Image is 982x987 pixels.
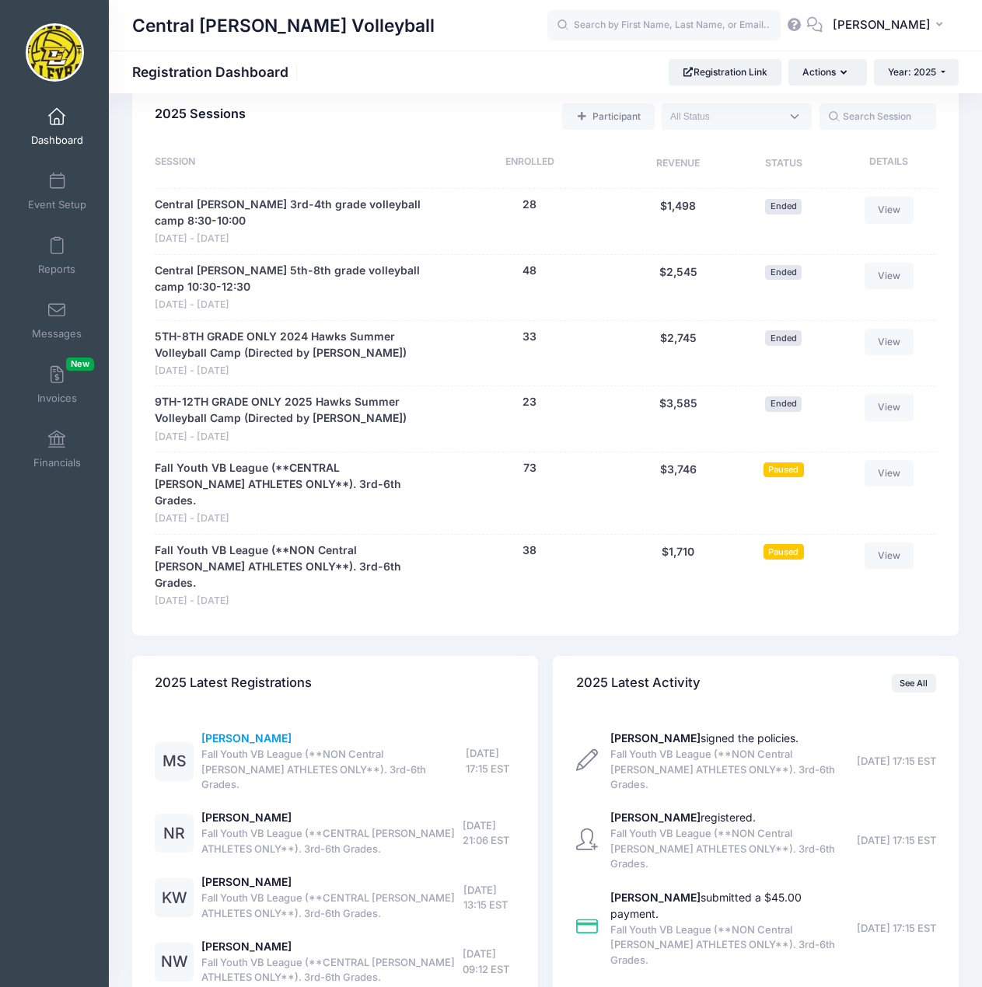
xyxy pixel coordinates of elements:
a: InvoicesNew [20,357,94,412]
span: Reports [38,263,75,276]
span: Ended [765,396,802,411]
textarea: Search [670,110,781,124]
a: [PERSON_NAME]submitted a $45.00 payment. [610,891,802,920]
div: $1,710 [624,542,733,609]
h4: 2025 Latest Activity [576,661,701,706]
a: [PERSON_NAME]registered. [610,811,756,824]
a: [PERSON_NAME] [201,731,292,745]
div: Session [155,155,436,173]
a: View [865,394,914,420]
span: Invoices [37,392,77,405]
div: NR [155,814,194,853]
span: [DATE] 17:15 EST [466,746,515,776]
span: [DATE] 17:15 EST [857,833,936,849]
div: Enrolled [436,155,624,173]
h1: Registration Dashboard [132,64,302,80]
a: View [865,542,914,569]
a: MS [155,755,194,769]
button: 33 [522,329,536,345]
a: [PERSON_NAME]signed the policies. [610,731,799,745]
a: Messages [20,293,94,347]
a: Dashboard [20,99,94,154]
div: MS [155,742,194,781]
span: Fall Youth VB League (**NON Central [PERSON_NAME] ATHLETES ONLY**). 3rd-6th Grades. [610,922,852,968]
span: [DATE] 13:15 EST [463,883,515,913]
div: NW [155,943,194,982]
a: 5TH-8TH GRADE ONLY 2024 Hawks Summer Volleyball Camp (Directed by [PERSON_NAME]) [155,329,428,361]
span: 2025 Sessions [155,106,246,121]
span: [DATE] - [DATE] [155,594,428,609]
span: [DATE] - [DATE] [155,298,428,312]
a: [PERSON_NAME] [201,811,292,824]
button: 38 [522,542,536,559]
a: NW [155,956,194,969]
span: [PERSON_NAME] [833,16,931,33]
input: Search by First Name, Last Name, or Email... [547,10,781,41]
span: Fall Youth VB League (**NON Central [PERSON_NAME] ATHLETES ONLY**). 3rd-6th Grades. [610,747,852,793]
span: Fall Youth VB League (**CENTRAL [PERSON_NAME] ATHLETES ONLY**). 3rd-6th Grades. [201,891,463,921]
span: New [66,357,94,371]
span: Fall Youth VB League (**NON Central [PERSON_NAME] ATHLETES ONLY**). 3rd-6th Grades. [201,747,466,793]
a: Registration Link [669,59,781,85]
button: 48 [522,263,536,279]
span: Paused [764,544,804,559]
a: Financials [20,422,94,476]
strong: [PERSON_NAME] [610,811,701,824]
img: Central Lee Volleyball [26,23,84,82]
span: [DATE] - [DATE] [155,511,428,526]
span: [DATE] - [DATE] [155,232,428,246]
strong: [PERSON_NAME] [610,891,701,904]
button: Year: 2025 [874,59,959,85]
a: View [865,329,914,355]
button: 73 [523,460,536,476]
a: NR [155,828,194,841]
span: [DATE] - [DATE] [155,430,428,445]
h4: 2025 Latest Registrations [155,661,312,706]
div: KW [155,878,194,917]
span: [DATE] 21:06 EST [463,818,515,849]
div: Revenue [624,155,733,173]
span: Dashboard [31,134,83,147]
span: [DATE] 17:15 EST [857,754,936,769]
span: Fall Youth VB League (**CENTRAL [PERSON_NAME] ATHLETES ONLY**). 3rd-6th Grades. [201,955,463,985]
div: $1,498 [624,197,733,246]
span: Fall Youth VB League (**NON Central [PERSON_NAME] ATHLETES ONLY**). 3rd-6th Grades. [610,826,852,872]
a: View [865,197,914,223]
span: Messages [32,327,82,340]
a: Fall Youth VB League (**NON Central [PERSON_NAME] ATHLETES ONLY**). 3rd-6th Grades. [155,542,428,591]
a: Event Setup [20,164,94,218]
div: $3,585 [624,394,733,444]
div: $2,545 [624,263,733,312]
div: Status [733,155,835,173]
input: Search Session [819,103,936,130]
h1: Central [PERSON_NAME] Volleyball [132,8,435,44]
span: Event Setup [28,198,86,211]
button: Actions [788,59,866,85]
span: Ended [765,199,802,214]
span: Financials [33,456,81,469]
a: [PERSON_NAME] [201,875,292,888]
a: 9TH-12TH GRADE ONLY 2025 Hawks Summer Volleyball Camp (Directed by [PERSON_NAME]) [155,394,428,427]
span: Ended [765,265,802,280]
a: View [865,263,914,289]
span: Paused [764,462,804,477]
a: View [865,460,914,487]
a: Fall Youth VB League (**CENTRAL [PERSON_NAME] ATHLETES ONLY**). 3rd-6th Grades. [155,460,428,509]
strong: [PERSON_NAME] [610,731,701,745]
div: $2,745 [624,329,733,378]
a: Reports [20,228,94,283]
a: Central [PERSON_NAME] 5th-8th grade volleyball camp 10:30-12:30 [155,263,428,295]
a: [PERSON_NAME] [201,940,292,953]
button: [PERSON_NAME] [823,8,959,44]
span: Year: 2025 [888,66,936,78]
span: [DATE] 17:15 EST [857,921,936,936]
a: KW [155,892,194,905]
a: See All [892,674,936,692]
span: [DATE] 09:12 EST [463,947,515,977]
a: Add a new manual registration [562,103,654,130]
span: Fall Youth VB League (**CENTRAL [PERSON_NAME] ATHLETES ONLY**). 3rd-6th Grades. [201,826,463,856]
div: Details [834,155,936,173]
span: [DATE] - [DATE] [155,364,428,378]
button: 28 [522,197,536,213]
div: $3,746 [624,460,733,526]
